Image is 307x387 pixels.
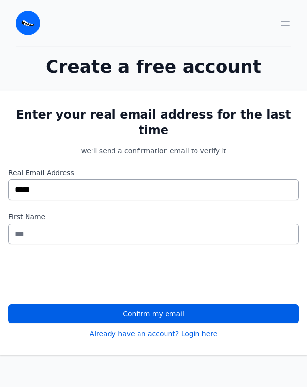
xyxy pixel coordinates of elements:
iframe: reCAPTCHA [8,256,158,295]
label: First Name [8,212,299,222]
h2: Enter your real email address for the last time [8,107,299,138]
p: We'll send a confirmation email to verify it [8,146,299,156]
img: Email Monster [16,11,40,35]
a: Already have an account? Login here [90,329,218,339]
button: Confirm my email [8,304,299,323]
label: Real Email Address [8,168,299,178]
